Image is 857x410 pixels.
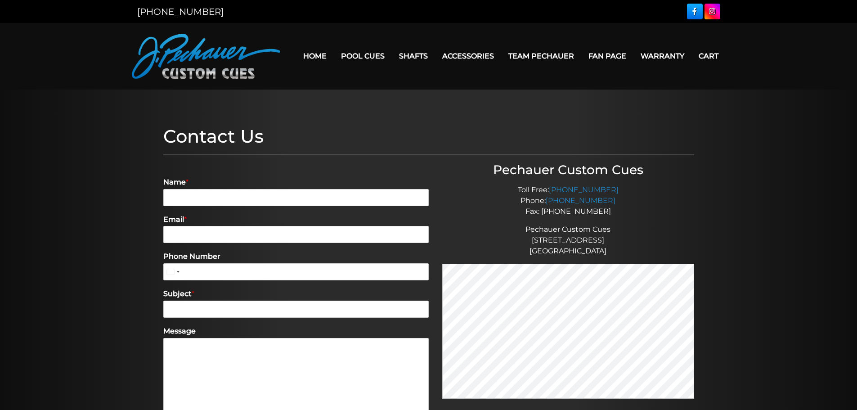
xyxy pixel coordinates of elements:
[334,45,392,68] a: Pool Cues
[581,45,633,68] a: Fan Page
[163,215,429,225] label: Email
[163,289,429,299] label: Subject
[501,45,581,68] a: Team Pechauer
[442,224,694,257] p: Pechauer Custom Cues [STREET_ADDRESS] [GEOGRAPHIC_DATA]
[435,45,501,68] a: Accessories
[163,126,694,147] h1: Contact Us
[442,162,694,178] h3: Pechauer Custom Cues
[691,45,726,68] a: Cart
[163,327,429,336] label: Message
[296,45,334,68] a: Home
[163,263,429,280] input: Phone Number
[633,45,691,68] a: Warranty
[392,45,435,68] a: Shafts
[137,6,224,17] a: [PHONE_NUMBER]
[549,185,619,194] a: [PHONE_NUMBER]
[546,196,615,205] a: [PHONE_NUMBER]
[163,178,429,187] label: Name
[163,263,182,280] button: Selected country
[132,34,280,79] img: Pechauer Custom Cues
[442,185,694,217] p: Toll Free: Phone: Fax: [PHONE_NUMBER]
[163,252,429,261] label: Phone Number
